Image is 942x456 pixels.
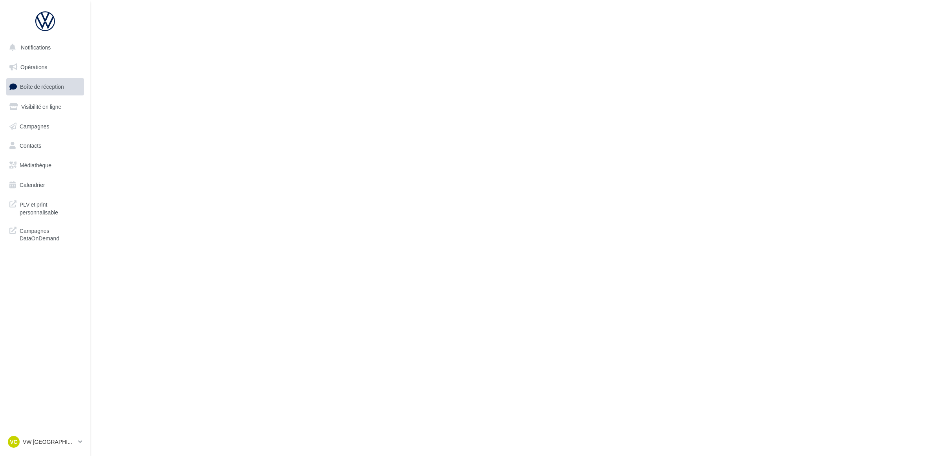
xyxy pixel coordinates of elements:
span: Opérations [20,64,47,70]
span: Visibilité en ligne [21,103,61,110]
span: Médiathèque [20,162,51,168]
span: Notifications [21,44,51,51]
p: VW [GEOGRAPHIC_DATA] [23,438,75,446]
span: Calendrier [20,181,45,188]
span: VC [10,438,17,446]
a: Calendrier [5,177,86,193]
a: Campagnes DataOnDemand [5,222,86,245]
span: Contacts [20,142,41,149]
a: Visibilité en ligne [5,99,86,115]
span: Campagnes [20,123,49,129]
span: PLV et print personnalisable [20,199,81,216]
a: Opérations [5,59,86,75]
button: Notifications [5,39,82,56]
span: Boîte de réception [20,83,64,90]
span: Campagnes DataOnDemand [20,225,81,242]
a: Campagnes [5,118,86,135]
a: VC VW [GEOGRAPHIC_DATA] [6,434,84,449]
a: PLV et print personnalisable [5,196,86,219]
a: Contacts [5,137,86,154]
a: Médiathèque [5,157,86,174]
a: Boîte de réception [5,78,86,95]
